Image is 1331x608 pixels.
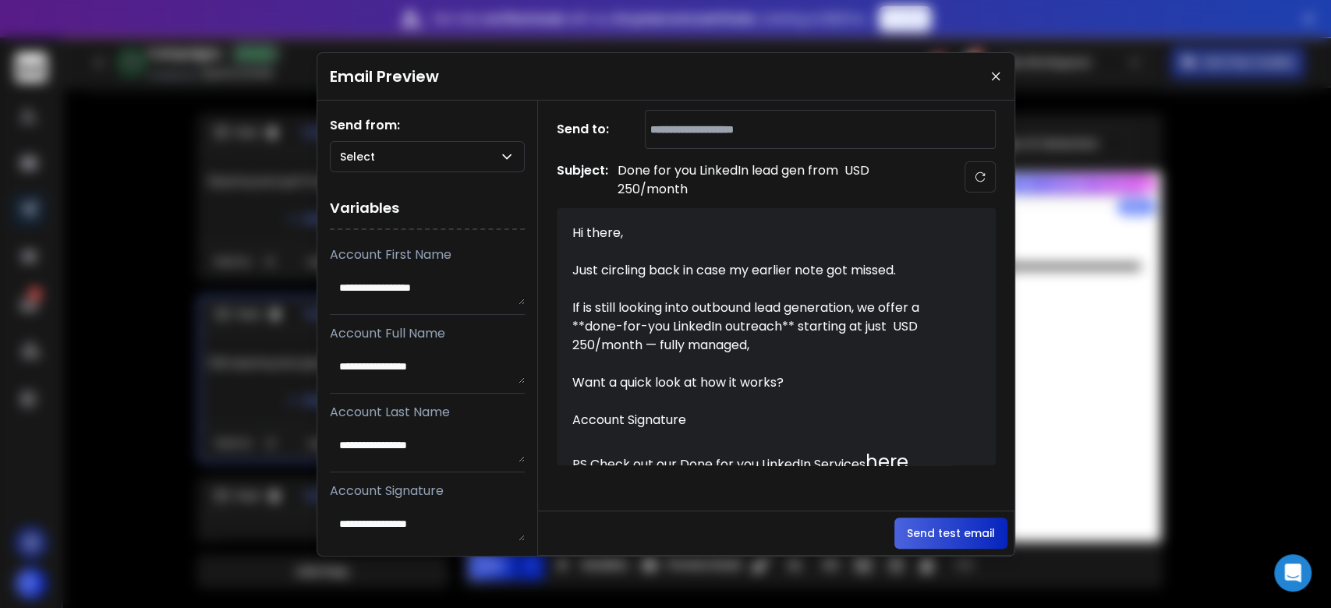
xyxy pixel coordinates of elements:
[340,149,381,164] p: Select
[894,518,1007,549] button: Send test email
[572,411,962,429] div: Account Signature
[572,448,962,476] div: PS Check out our Done for you LinkedIn Services
[330,324,525,343] p: Account Full Name
[330,65,439,87] h1: Email Preview
[330,188,525,230] h1: Variables
[557,120,619,139] h1: Send to:
[557,161,608,199] h1: Subject:
[572,261,962,280] div: Just circling back in case my earlier note got missed.
[572,299,962,355] div: If is still looking into outbound lead generation, we offer a **done-for-you LinkedIn outreach** ...
[866,449,908,475] span: here
[572,373,962,392] div: Want a quick look at how it works?
[330,403,525,422] p: Account Last Name
[330,246,525,264] p: Account First Name
[866,455,908,473] a: here
[572,224,962,242] div: Hi there,
[330,482,525,500] p: Account Signature
[330,116,525,135] h1: Send from:
[618,161,929,199] p: Done for you LinkedIn lead gen from USD 250/month
[1274,554,1312,592] div: Open Intercom Messenger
